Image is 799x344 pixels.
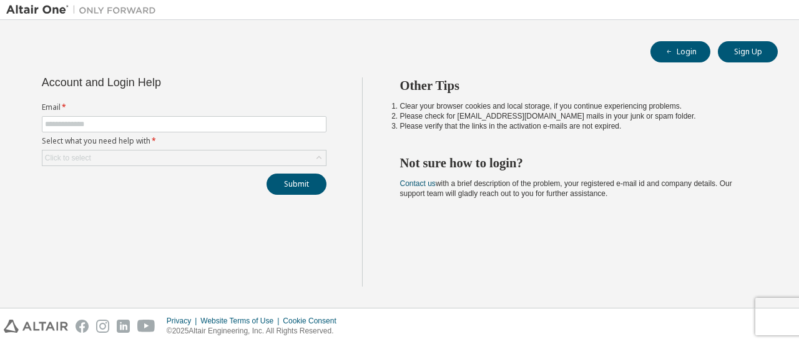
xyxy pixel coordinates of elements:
[6,4,162,16] img: Altair One
[45,153,91,163] div: Click to select
[42,77,270,87] div: Account and Login Help
[137,320,155,333] img: youtube.svg
[267,174,326,195] button: Submit
[400,179,732,198] span: with a brief description of the problem, your registered e-mail id and company details. Our suppo...
[4,320,68,333] img: altair_logo.svg
[650,41,710,62] button: Login
[167,326,344,337] p: © 2025 Altair Engineering, Inc. All Rights Reserved.
[400,155,756,171] h2: Not sure how to login?
[400,111,756,121] li: Please check for [EMAIL_ADDRESS][DOMAIN_NAME] mails in your junk or spam folder.
[400,179,436,188] a: Contact us
[200,316,283,326] div: Website Terms of Use
[400,77,756,94] h2: Other Tips
[400,121,756,131] li: Please verify that the links in the activation e-mails are not expired.
[400,101,756,111] li: Clear your browser cookies and local storage, if you continue experiencing problems.
[718,41,778,62] button: Sign Up
[117,320,130,333] img: linkedin.svg
[42,136,326,146] label: Select what you need help with
[42,150,326,165] div: Click to select
[167,316,200,326] div: Privacy
[283,316,343,326] div: Cookie Consent
[42,102,326,112] label: Email
[96,320,109,333] img: instagram.svg
[76,320,89,333] img: facebook.svg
